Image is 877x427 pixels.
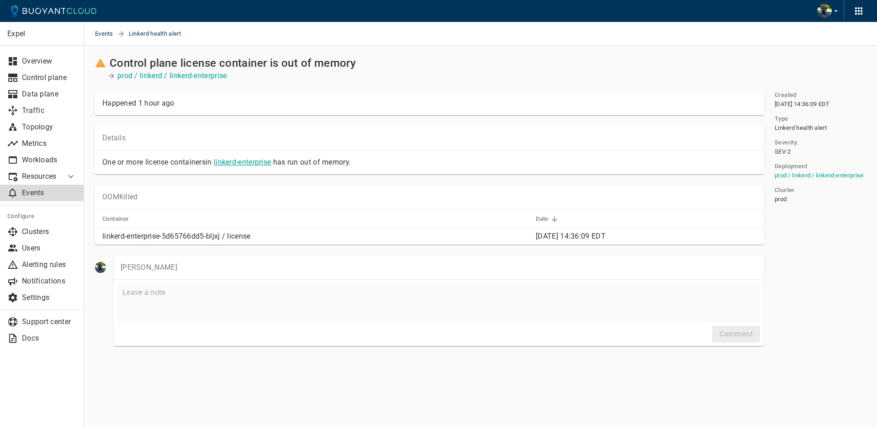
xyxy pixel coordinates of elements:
[22,188,76,197] p: Events
[102,99,174,108] div: Happened
[22,227,76,236] p: Clusters
[102,232,528,241] p: linkerd-enterprise-5d65766dd5-bljxj / license
[775,139,797,146] h5: Severity
[95,22,117,46] a: Events
[22,334,76,343] p: Docs
[22,57,76,66] p: Overview
[110,57,356,69] h2: Control plane license container is out of memory
[22,106,76,115] p: Traffic
[7,213,76,220] h5: Configure
[102,133,756,143] p: Details
[22,293,76,302] p: Settings
[817,4,832,18] img: Bjorn Stange
[102,192,138,202] p: OOMKilled
[775,163,807,170] h5: Deployment
[102,215,141,223] span: Container
[117,71,227,80] a: prod / linkerd / linkerd-enterprise
[22,260,76,269] p: Alerting rules
[536,215,549,223] h5: Date
[775,187,795,194] h5: Cluster
[775,196,787,203] span: prod
[775,115,788,123] h5: Type
[129,22,192,46] span: Linkerd health alert
[121,263,756,272] p: [PERSON_NAME]
[22,172,58,181] p: Resources
[775,172,864,179] a: prod / linkerd / linkerd-enterprise
[22,277,76,286] p: Notifications
[22,244,76,253] p: Users
[102,215,129,223] h5: Container
[22,123,76,132] p: Topology
[22,73,76,82] p: Control plane
[536,232,606,240] span: Mon, 11 Aug 2025 18:36:09 UTC
[138,99,174,107] relative-time: 1 hour ago
[95,262,106,273] img: bjorn.stange@expel.io
[22,139,76,148] p: Metrics
[22,317,76,326] p: Support center
[775,124,827,132] span: Linkerd health alert
[775,101,830,108] span: [DATE] 14:36:09 EDT
[536,215,560,223] span: Date
[7,29,76,38] p: Expel
[214,158,271,166] a: linkerd-enterprise
[775,91,797,99] h5: Created
[775,148,791,155] span: SEV-2
[22,90,76,99] p: Data plane
[102,158,756,167] p: One or more license containers in has run out of memory.
[22,155,76,165] p: Workloads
